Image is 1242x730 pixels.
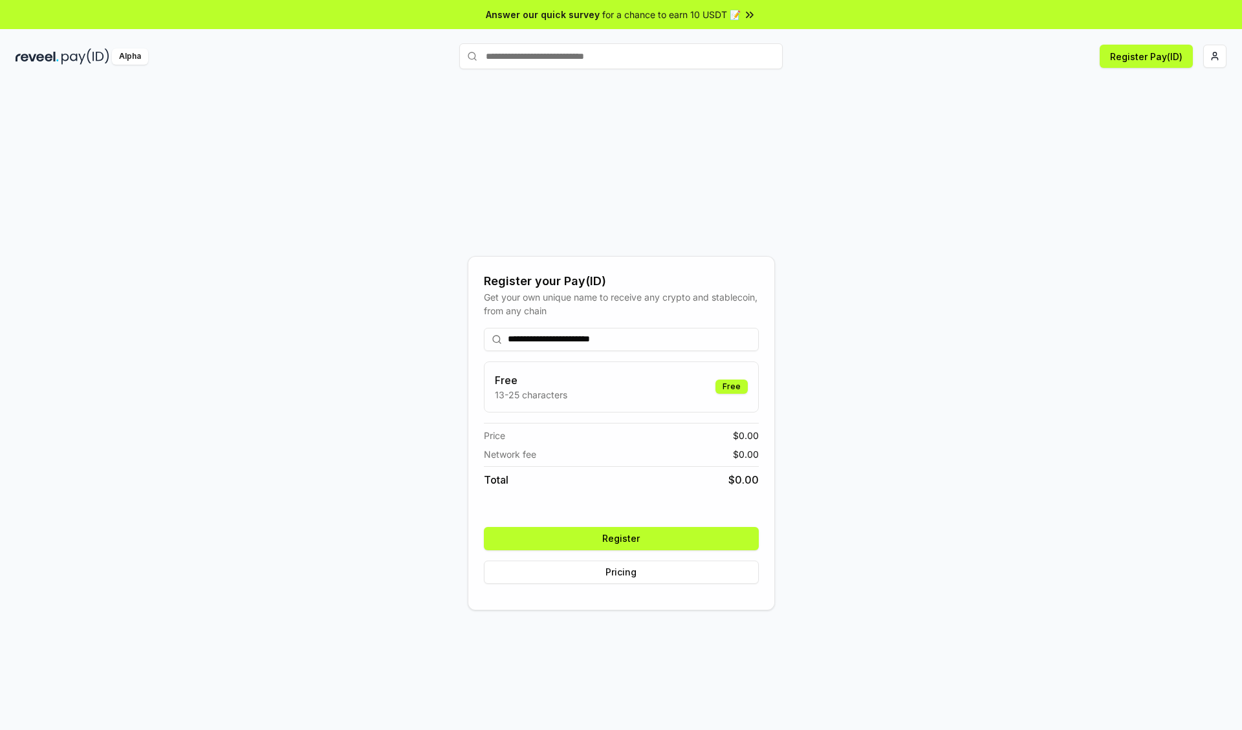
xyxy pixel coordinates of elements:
[112,48,148,65] div: Alpha
[733,429,759,442] span: $ 0.00
[16,48,59,65] img: reveel_dark
[486,8,600,21] span: Answer our quick survey
[728,472,759,488] span: $ 0.00
[495,372,567,388] h3: Free
[602,8,741,21] span: for a chance to earn 10 USDT 📝
[484,447,536,461] span: Network fee
[484,429,505,442] span: Price
[1100,45,1193,68] button: Register Pay(ID)
[484,561,759,584] button: Pricing
[495,388,567,402] p: 13-25 characters
[484,472,508,488] span: Total
[715,380,748,394] div: Free
[484,527,759,550] button: Register
[733,447,759,461] span: $ 0.00
[484,272,759,290] div: Register your Pay(ID)
[61,48,109,65] img: pay_id
[484,290,759,317] div: Get your own unique name to receive any crypto and stablecoin, from any chain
